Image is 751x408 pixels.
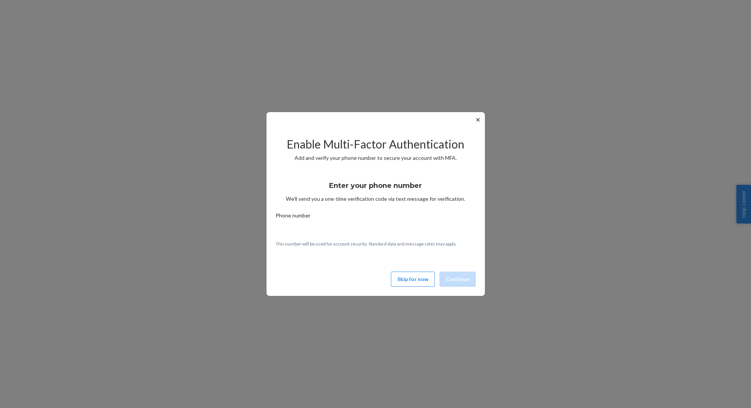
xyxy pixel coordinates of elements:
[276,241,476,247] p: This number will be used for account security. Standard data and message rates may apply.
[276,138,476,150] h2: Enable Multi-Factor Authentication
[474,115,482,124] button: ✕
[439,272,476,287] button: Continue
[276,175,476,203] div: We’ll send you a one-time verification code via text message for verification.
[276,212,310,222] span: Phone number
[329,181,422,191] h3: Enter your phone number
[276,154,476,162] p: Add and verify your phone number to secure your account with MFA.
[391,272,435,287] button: Skip for now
